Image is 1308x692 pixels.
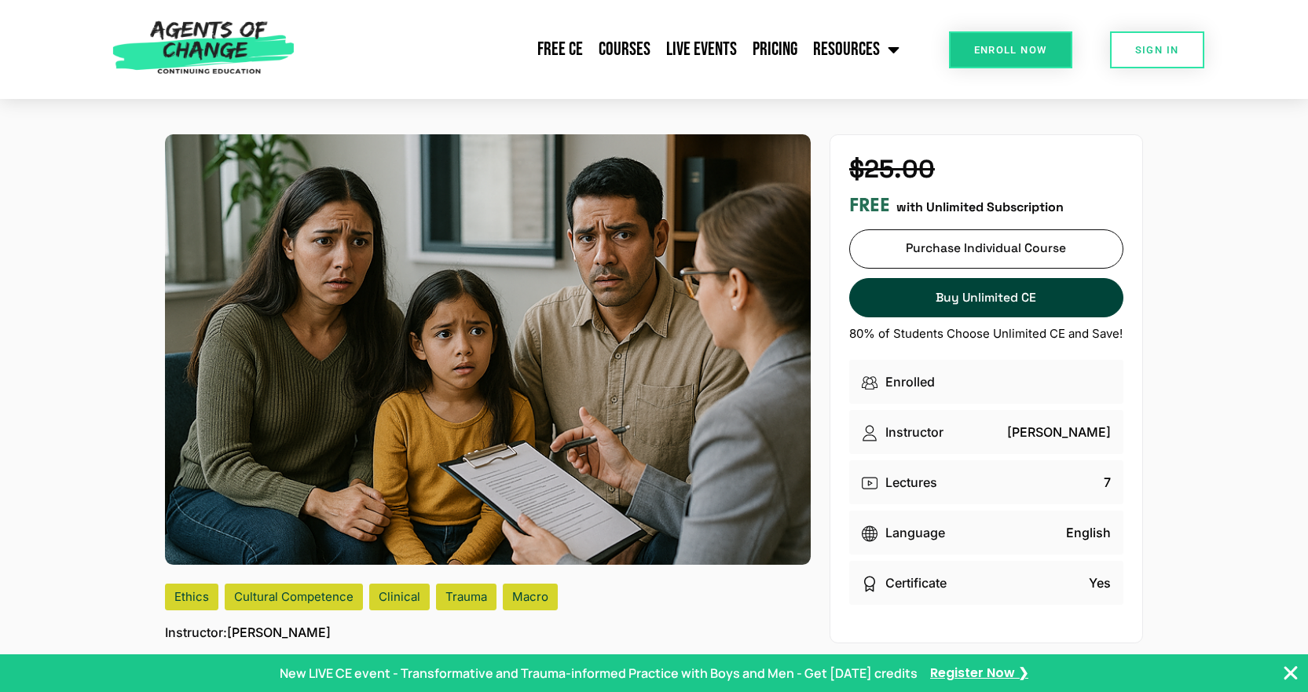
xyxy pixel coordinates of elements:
[1135,45,1179,55] span: SIGN IN
[165,134,811,565] img: Supporting Clients Facing Political Anxiety and Immigration Fears (2 Cultural Competency CE Credit)
[436,584,496,610] div: Trauma
[849,154,1123,184] h4: $25.00
[849,194,890,217] h3: FREE
[1007,423,1111,441] p: [PERSON_NAME]
[849,229,1123,269] a: Purchase Individual Course
[885,573,947,592] p: Certificate
[165,623,227,642] span: Instructor:
[885,473,937,492] p: Lectures
[503,584,558,610] div: Macro
[225,584,363,610] div: Cultural Competence
[849,278,1123,317] a: Buy Unlimited CE
[885,523,945,542] p: Language
[658,30,745,69] a: Live Events
[591,30,658,69] a: Courses
[885,423,943,441] p: Instructor
[1089,573,1111,592] p: Yes
[974,45,1047,55] span: Enroll Now
[165,623,331,642] p: [PERSON_NAME]
[849,327,1123,341] p: 80% of Students Choose Unlimited CE and Save!
[529,30,591,69] a: Free CE
[936,291,1036,306] span: Buy Unlimited CE
[930,665,1028,682] a: Register Now ❯
[165,584,218,610] div: Ethics
[280,664,918,683] p: New LIVE CE event - Transformative and Trauma-informed Practice with Boys and Men - Get [DATE] cr...
[906,241,1066,256] span: Purchase Individual Course
[1110,31,1204,68] a: SIGN IN
[949,31,1072,68] a: Enroll Now
[1281,664,1300,683] button: Close Banner
[745,30,805,69] a: Pricing
[1066,523,1111,542] p: English
[805,30,907,69] a: Resources
[885,372,935,391] p: Enrolled
[369,584,430,610] div: Clinical
[1104,473,1111,492] p: 7
[302,30,907,69] nav: Menu
[849,194,1123,217] div: with Unlimited Subscription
